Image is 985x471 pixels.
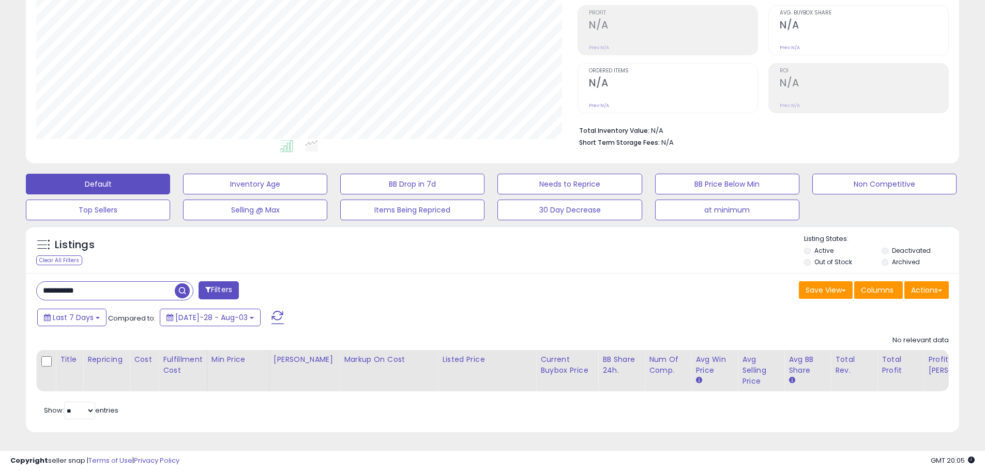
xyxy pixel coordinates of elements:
[160,309,261,326] button: [DATE]-28 - Aug-03
[183,200,327,220] button: Selling @ Max
[344,354,433,365] div: Markup on Cost
[589,77,757,91] h2: N/A
[183,174,327,194] button: Inventory Age
[340,174,484,194] button: BB Drop in 7d
[695,376,702,385] small: Avg Win Price.
[26,174,170,194] button: Default
[882,354,919,376] div: Total Profit
[579,126,649,135] b: Total Inventory Value:
[108,313,156,323] span: Compared to:
[10,455,48,465] strong: Copyright
[589,10,757,16] span: Profit
[695,354,733,376] div: Avg Win Price
[10,456,179,466] div: seller snap | |
[789,376,795,385] small: Avg BB Share.
[589,102,609,109] small: Prev: N/A
[589,44,609,51] small: Prev: N/A
[789,354,826,376] div: Avg BB Share
[497,200,642,220] button: 30 Day Decrease
[88,455,132,465] a: Terms of Use
[540,354,594,376] div: Current Buybox Price
[854,281,903,299] button: Columns
[274,354,335,365] div: [PERSON_NAME]
[931,455,975,465] span: 2025-08-11 20:05 GMT
[163,354,203,376] div: Fulfillment Cost
[892,336,949,345] div: No relevant data
[742,354,780,387] div: Avg Selling Price
[340,200,484,220] button: Items Being Repriced
[904,281,949,299] button: Actions
[134,455,179,465] a: Privacy Policy
[655,200,799,220] button: at minimum
[60,354,79,365] div: Title
[835,354,873,376] div: Total Rev.
[602,354,640,376] div: BB Share 24h.
[579,138,660,147] b: Short Term Storage Fees:
[55,238,95,252] h5: Listings
[134,354,154,365] div: Cost
[892,257,920,266] label: Archived
[861,285,893,295] span: Columns
[799,281,853,299] button: Save View
[655,174,799,194] button: BB Price Below Min
[211,354,265,365] div: Min Price
[36,255,82,265] div: Clear All Filters
[53,312,94,323] span: Last 7 Days
[661,138,674,147] span: N/A
[814,257,852,266] label: Out of Stock
[780,19,948,33] h2: N/A
[340,350,438,391] th: The percentage added to the cost of goods (COGS) that forms the calculator for Min & Max prices.
[44,405,118,415] span: Show: entries
[649,354,687,376] div: Num of Comp.
[780,77,948,91] h2: N/A
[442,354,532,365] div: Listed Price
[497,174,642,194] button: Needs to Reprice
[26,200,170,220] button: Top Sellers
[87,354,125,365] div: Repricing
[780,68,948,74] span: ROI
[579,124,941,136] li: N/A
[804,234,959,244] p: Listing States:
[589,68,757,74] span: Ordered Items
[780,102,800,109] small: Prev: N/A
[780,10,948,16] span: Avg. Buybox Share
[199,281,239,299] button: Filters
[780,44,800,51] small: Prev: N/A
[37,309,107,326] button: Last 7 Days
[812,174,957,194] button: Non Competitive
[175,312,248,323] span: [DATE]-28 - Aug-03
[814,246,834,255] label: Active
[589,19,757,33] h2: N/A
[892,246,931,255] label: Deactivated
